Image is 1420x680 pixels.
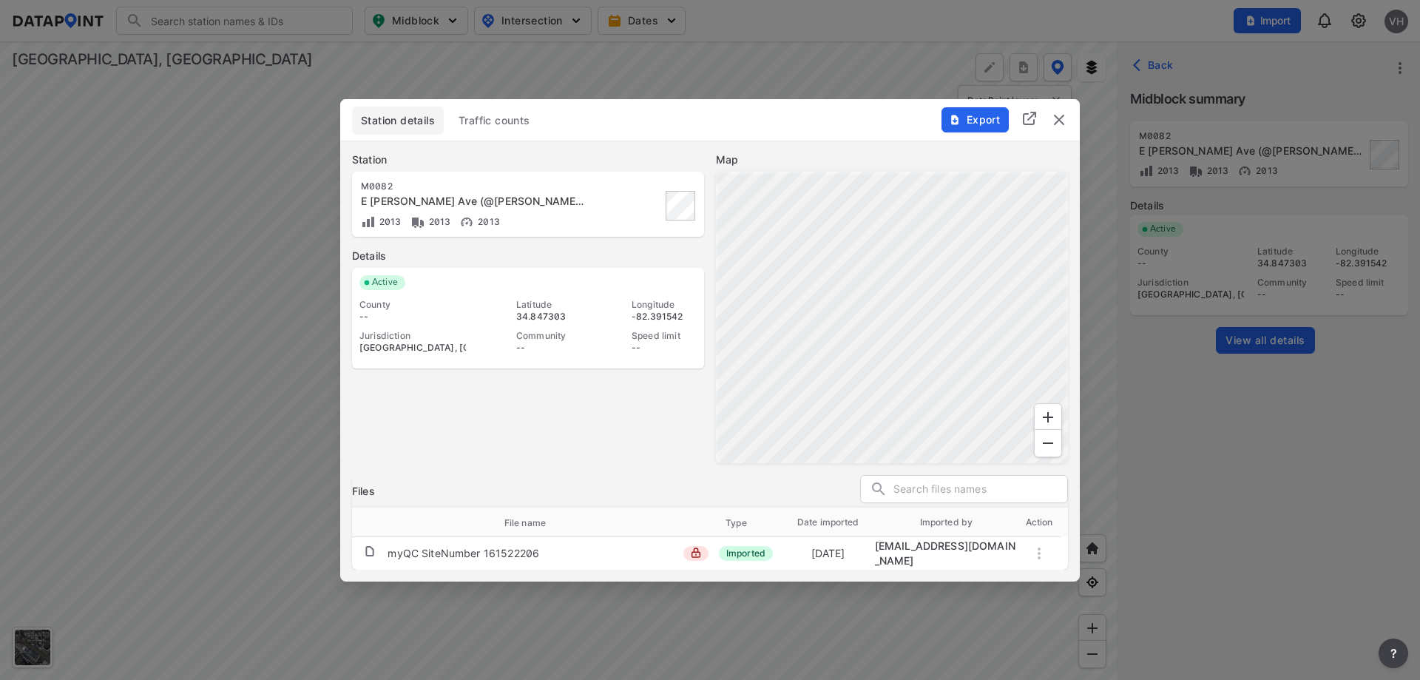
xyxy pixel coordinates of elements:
[504,516,565,530] span: File name
[950,112,999,127] span: Export
[691,548,701,558] img: lock_close.8fab59a9.svg
[875,539,1018,568] div: migration@data-point.io
[632,330,697,342] div: Speed limit
[782,539,875,568] td: [DATE]
[1039,408,1057,426] svg: Zoom In
[361,194,587,209] div: E McBee Ave (@McDaniel Ave) [left turn onto McDaniel]
[1050,111,1068,129] button: delete
[632,311,697,323] div: -82.391542
[1021,110,1038,127] img: full_screen.b7bf9a36.svg
[516,299,581,311] div: Latitude
[352,484,375,499] h3: Files
[1034,403,1062,431] div: Zoom In
[459,215,474,229] img: Vehicle speed
[352,249,704,263] label: Details
[425,216,451,227] span: 2013
[782,508,875,537] th: Date imported
[1379,639,1408,668] button: more
[516,330,581,342] div: Community
[361,181,587,192] div: M0082
[352,152,704,167] label: Station
[359,299,466,311] div: County
[359,330,466,342] div: Jurisdiction
[388,546,539,561] div: myQC SiteNumber 161522206
[632,342,697,354] div: --
[893,479,1067,501] input: Search files names
[376,216,402,227] span: 2013
[949,114,961,126] img: File%20-%20Download.70cf71cd.svg
[366,275,405,290] span: Active
[459,113,530,128] span: Traffic counts
[726,516,766,530] span: Type
[364,545,376,557] img: file.af1f9d02.svg
[716,152,1068,167] label: Map
[359,311,466,323] div: --
[1034,429,1062,457] div: Zoom Out
[875,508,1018,537] th: Imported by
[1387,644,1399,662] span: ?
[941,107,1009,132] button: Export
[516,342,581,354] div: --
[474,216,500,227] span: 2013
[516,311,581,323] div: 34.847303
[359,342,466,354] div: [GEOGRAPHIC_DATA], [GEOGRAPHIC_DATA]
[1050,111,1068,129] img: close.efbf2170.svg
[1039,434,1057,452] svg: Zoom Out
[361,215,376,229] img: Volume count
[352,107,1068,135] div: basic tabs example
[632,299,697,311] div: Longitude
[410,215,425,229] img: Vehicle class
[719,546,773,561] span: Imported
[1018,508,1061,537] th: Action
[361,113,435,128] span: Station details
